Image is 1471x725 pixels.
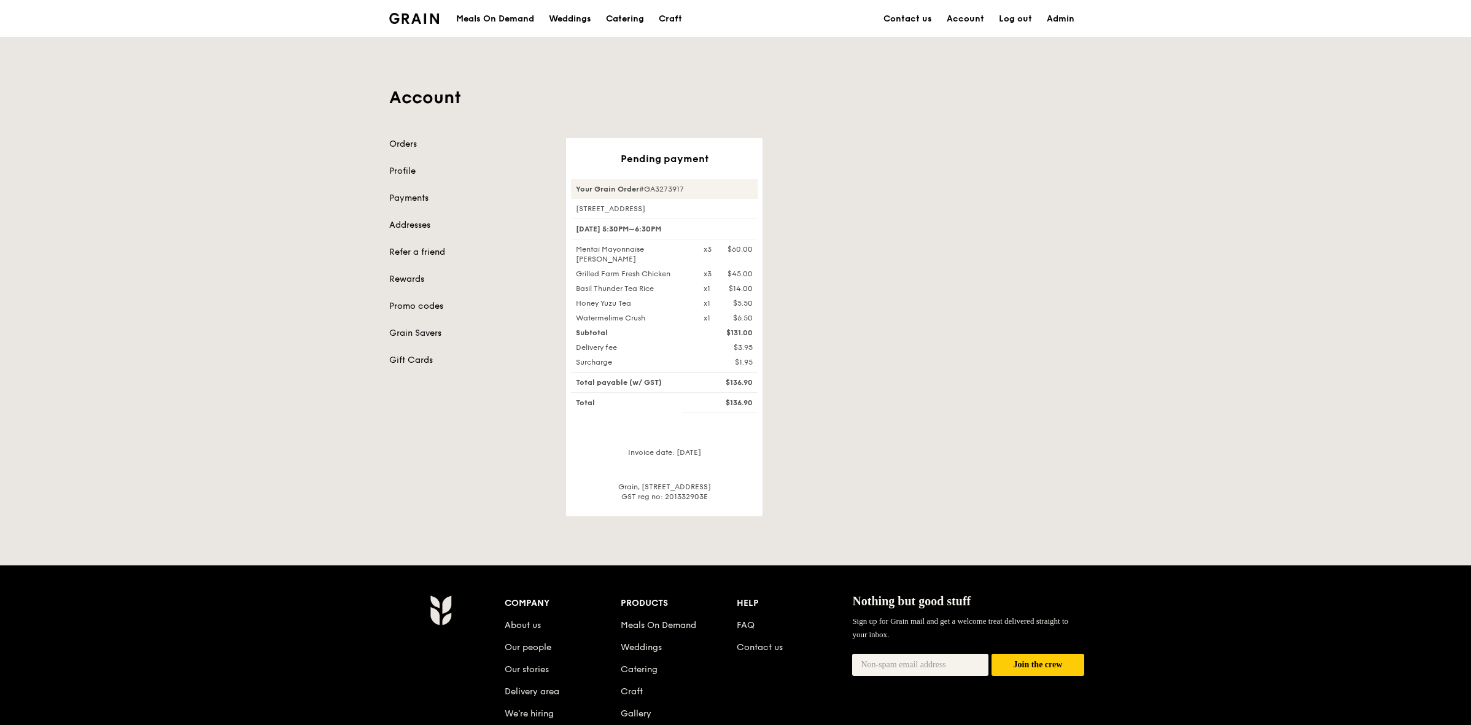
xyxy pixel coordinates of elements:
[939,1,992,37] a: Account
[1039,1,1082,37] a: Admin
[704,269,712,279] div: x3
[389,219,551,231] a: Addresses
[728,269,753,279] div: $45.00
[992,1,1039,37] a: Log out
[576,378,662,387] span: Total payable (w/ GST)
[728,244,753,254] div: $60.00
[704,244,712,254] div: x3
[737,595,853,612] div: Help
[389,300,551,312] a: Promo codes
[389,138,551,150] a: Orders
[733,313,753,323] div: $6.50
[430,595,451,626] img: Grain
[505,642,551,653] a: Our people
[621,642,662,653] a: Weddings
[389,13,439,24] img: Grain
[569,357,696,367] div: Surcharge
[606,1,644,37] div: Catering
[541,1,599,37] a: Weddings
[569,343,696,352] div: Delivery fee
[389,327,551,339] a: Grain Savers
[992,654,1084,677] button: Join the crew
[621,708,651,719] a: Gallery
[696,343,760,352] div: $3.95
[696,398,760,408] div: $136.90
[696,328,760,338] div: $131.00
[621,620,696,630] a: Meals On Demand
[505,595,621,612] div: Company
[737,642,783,653] a: Contact us
[599,1,651,37] a: Catering
[704,284,710,293] div: x1
[549,1,591,37] div: Weddings
[876,1,939,37] a: Contact us
[651,1,689,37] a: Craft
[571,448,758,467] div: Invoice date: [DATE]
[571,153,758,165] div: Pending payment
[389,87,1082,109] h1: Account
[576,185,639,193] strong: Your Grain Order
[852,616,1068,639] span: Sign up for Grain mail and get a welcome treat delivered straight to your inbox.
[621,686,643,697] a: Craft
[569,269,696,279] div: Grilled Farm Fresh Chicken
[569,328,696,338] div: Subtotal
[571,179,758,199] div: #GA3273917
[621,664,658,675] a: Catering
[621,595,737,612] div: Products
[456,1,534,37] div: Meals On Demand
[852,594,971,608] span: Nothing but good stuff
[569,284,696,293] div: Basil Thunder Tea Rice
[733,298,753,308] div: $5.50
[729,284,753,293] div: $14.00
[569,398,696,408] div: Total
[389,354,551,366] a: Gift Cards
[704,313,710,323] div: x1
[571,219,758,239] div: [DATE] 5:30PM–6:30PM
[737,620,755,630] a: FAQ
[505,708,554,719] a: We’re hiring
[389,273,551,285] a: Rewards
[852,654,988,676] input: Non-spam email address
[704,298,710,308] div: x1
[696,357,760,367] div: $1.95
[505,664,549,675] a: Our stories
[505,686,559,697] a: Delivery area
[571,482,758,502] div: Grain, [STREET_ADDRESS] GST reg no: 201332903E
[696,378,760,387] div: $136.90
[505,620,541,630] a: About us
[389,165,551,177] a: Profile
[569,244,696,264] div: Mentai Mayonnaise [PERSON_NAME]
[571,204,758,214] div: [STREET_ADDRESS]
[569,298,696,308] div: Honey Yuzu Tea
[659,1,682,37] div: Craft
[569,313,696,323] div: Watermelime Crush
[389,192,551,204] a: Payments
[389,246,551,258] a: Refer a friend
